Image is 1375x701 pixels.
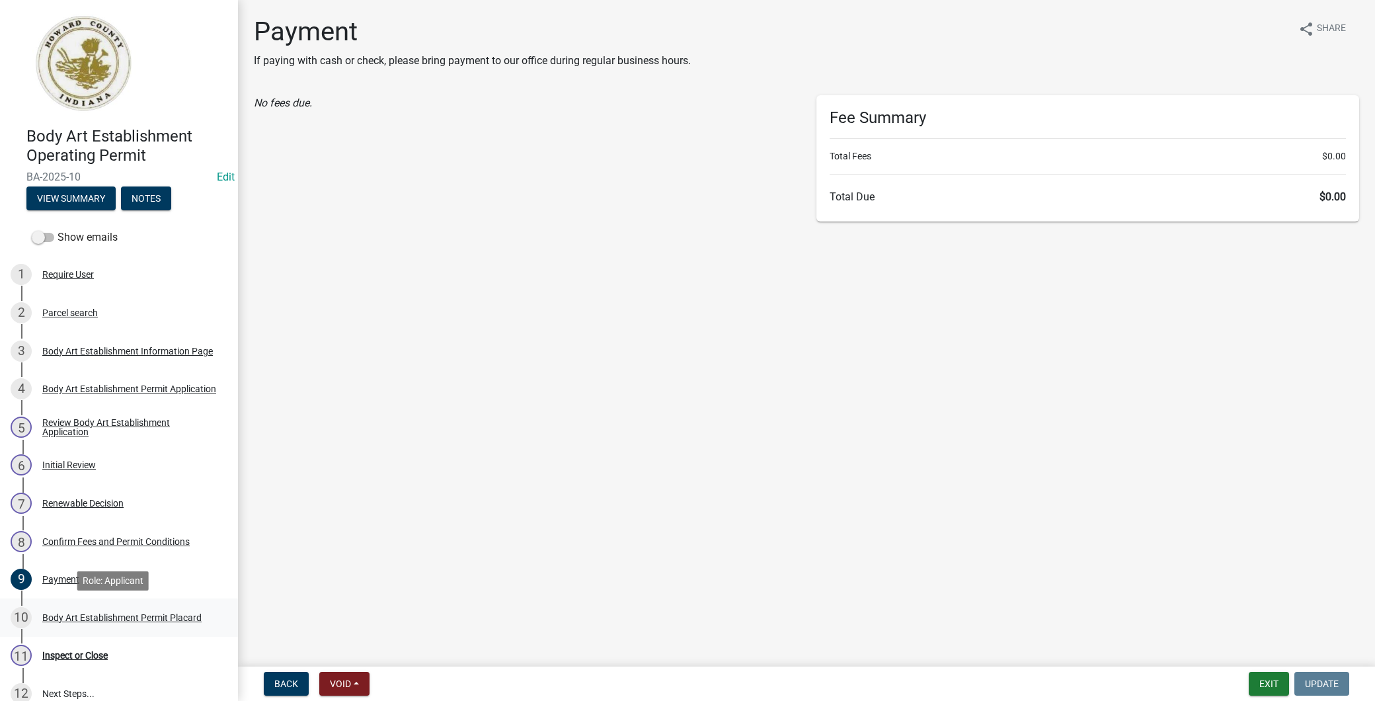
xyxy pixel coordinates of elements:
[11,493,32,514] div: 7
[330,679,351,689] span: Void
[42,537,190,546] div: Confirm Fees and Permit Conditions
[11,264,32,285] div: 1
[217,171,235,183] wm-modal-confirm: Edit Application Number
[11,531,32,552] div: 8
[1298,21,1314,37] i: share
[42,651,108,660] div: Inspect or Close
[1305,679,1339,689] span: Update
[32,229,118,245] label: Show emails
[830,190,1346,203] h6: Total Due
[11,417,32,438] div: 5
[11,378,32,399] div: 4
[11,607,32,628] div: 10
[274,679,298,689] span: Back
[26,14,139,113] img: Howard County, Indiana
[42,575,79,584] div: Payment
[42,613,202,622] div: Body Art Establishment Permit Placard
[26,194,116,204] wm-modal-confirm: Summary
[11,454,32,475] div: 6
[11,302,32,323] div: 2
[319,672,370,696] button: Void
[1288,16,1356,42] button: shareShare
[254,53,691,69] p: If paying with cash or check, please bring payment to our office during regular business hours.
[42,460,96,470] div: Initial Review
[217,171,235,183] a: Edit
[42,384,216,393] div: Body Art Establishment Permit Application
[26,127,227,165] h4: Body Art Establishment Operating Permit
[11,645,32,666] div: 11
[254,97,312,109] i: No fees due.
[11,341,32,362] div: 3
[26,186,116,210] button: View Summary
[264,672,309,696] button: Back
[77,571,149,590] div: Role: Applicant
[42,270,94,279] div: Require User
[42,308,98,317] div: Parcel search
[42,418,217,436] div: Review Body Art Establishment Application
[830,149,1346,163] li: Total Fees
[1322,149,1346,163] span: $0.00
[254,16,691,48] h1: Payment
[121,186,171,210] button: Notes
[1319,190,1346,203] span: $0.00
[830,108,1346,128] h6: Fee Summary
[1294,672,1349,696] button: Update
[1249,672,1289,696] button: Exit
[42,499,124,508] div: Renewable Decision
[26,171,212,183] span: BA-2025-10
[1317,21,1346,37] span: Share
[11,569,32,590] div: 9
[121,194,171,204] wm-modal-confirm: Notes
[42,347,213,356] div: Body Art Establishment Information Page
